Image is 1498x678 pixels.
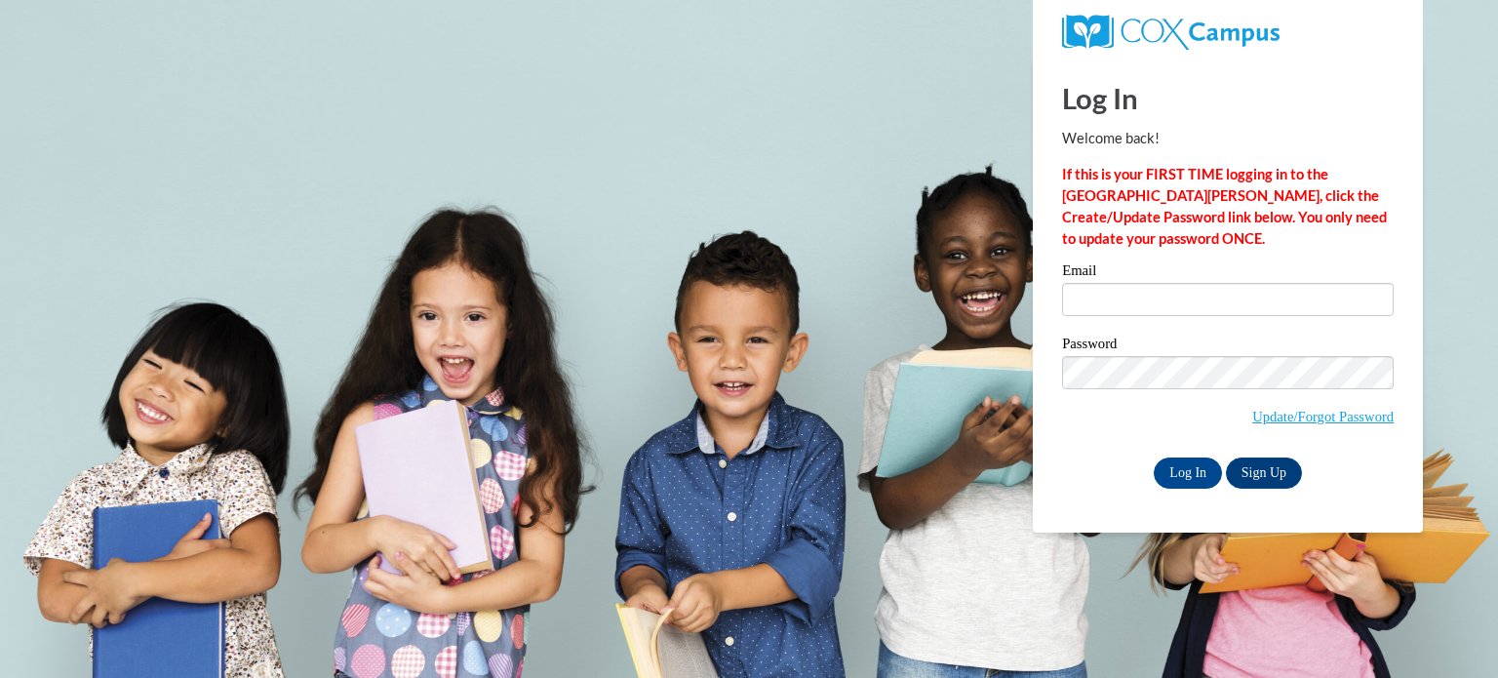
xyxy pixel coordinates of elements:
[1062,166,1387,247] strong: If this is your FIRST TIME logging in to the [GEOGRAPHIC_DATA][PERSON_NAME], click the Create/Upd...
[1062,128,1394,149] p: Welcome back!
[1062,22,1280,39] a: COX Campus
[1062,263,1394,283] label: Email
[1154,458,1222,489] input: Log In
[1252,409,1394,424] a: Update/Forgot Password
[1062,337,1394,356] label: Password
[1062,15,1280,50] img: COX Campus
[1226,458,1302,489] a: Sign Up
[1062,78,1394,118] h1: Log In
